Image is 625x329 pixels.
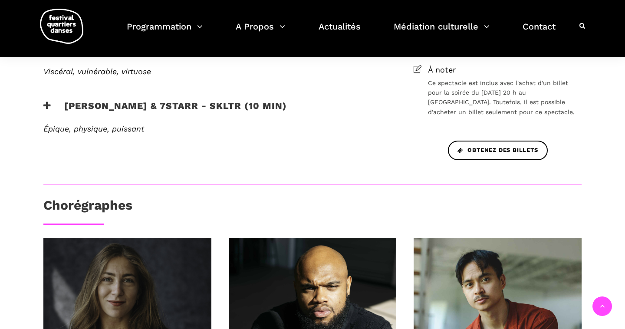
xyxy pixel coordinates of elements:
a: Contact [523,19,556,45]
a: Obtenez des billets [448,141,548,160]
h3: [PERSON_NAME] & 7starr - SKLTR (10 min) [43,100,287,122]
a: Programmation [127,19,203,45]
em: Épique, physique, puissant [43,124,144,133]
span: Ce spectacle est inclus avec l'achat d'un billet pour la soirée du [DATE] 20 h au [GEOGRAPHIC_DAT... [428,78,582,117]
span: Obtenez des billets [457,146,538,155]
a: Actualités [319,19,361,45]
em: Viscéral, vulnérable, virtuose [43,67,151,76]
span: À noter [428,64,582,76]
a: Médiation culturelle [394,19,490,45]
h3: Chorégraphes [43,197,132,219]
img: logo-fqd-med [40,9,83,44]
a: A Propos [236,19,285,45]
